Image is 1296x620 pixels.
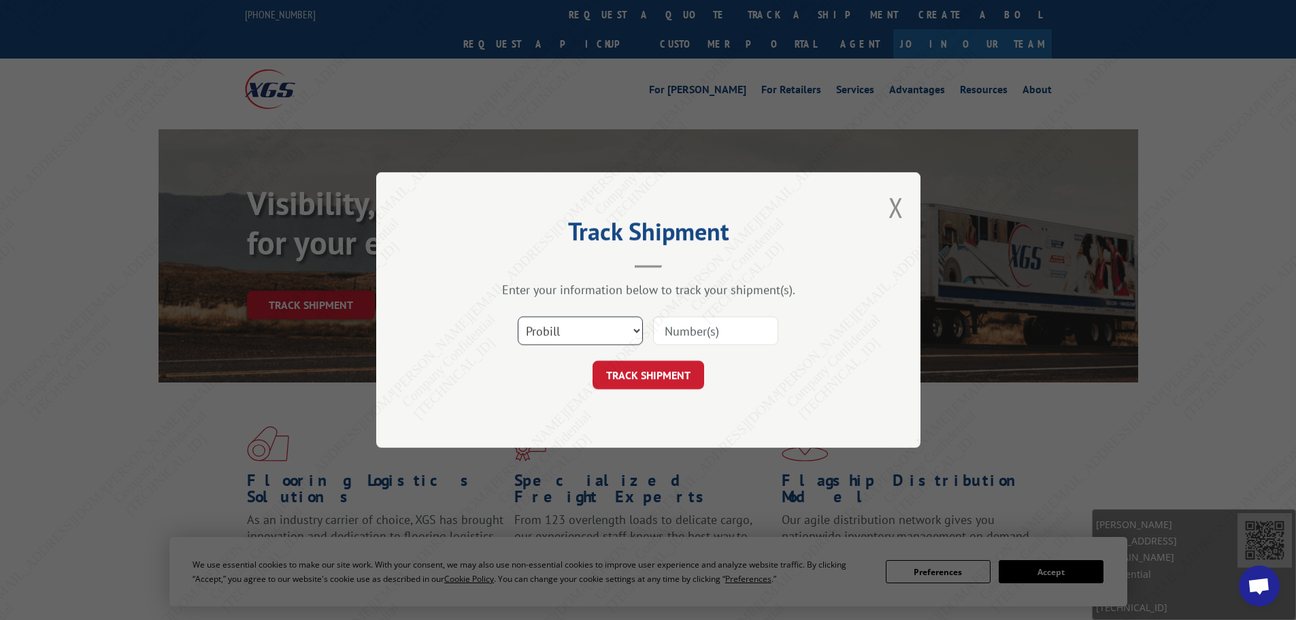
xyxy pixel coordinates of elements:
div: Enter your information below to track your shipment(s). [444,282,852,297]
h2: Track Shipment [444,222,852,248]
a: Open chat [1239,566,1280,606]
button: Close modal [888,189,903,225]
input: Number(s) [653,316,778,345]
button: TRACK SHIPMENT [593,361,704,389]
